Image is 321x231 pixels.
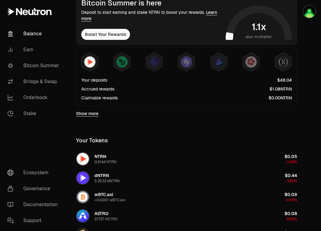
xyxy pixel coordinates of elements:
[2,213,66,229] a: Support
[72,207,301,225] button: ASTRO LogoASTRO21.727 ASTRO$0.08-8.93%
[285,217,297,221] span: -8.93%
[76,110,98,117] a: Show more
[77,172,89,184] img: dNTRN Logo
[94,211,109,216] span: ASTRO
[285,192,297,197] span: $0.09
[285,198,297,202] span: -0.58%
[94,160,117,164] div: 0.6144 NTRN
[94,217,117,221] div: 21.727 ASTRO
[72,188,301,206] button: wBTC.axl LogowBTC.axl<0.0001 wBTC.axl$0.09-0.58%
[285,173,297,178] span: $0.44
[84,56,95,67] img: NTRN
[81,9,223,21] div: Deposit to start earning and stake NTRN to boost your rewards.
[2,26,66,42] a: Balance
[2,106,66,121] a: Stake
[2,165,66,181] a: Ecosystem
[303,6,315,18] img: LEDGER-PHIL
[72,150,301,168] button: NTRN LogoNTRN0.6144 NTRN$0.05-3.08%
[149,56,160,67] img: EtherFi Points
[94,173,109,178] span: dNTRN
[94,192,113,197] span: wBTC.axl
[94,198,125,202] div: <0.0001 wBTC.axl
[2,58,66,74] a: Bitcoin Summer
[2,181,66,197] a: Governance
[285,154,297,159] span: $0.05
[77,191,89,203] img: wBTC.axl Logo
[81,86,114,92] div: Accrued rewards
[181,56,192,67] img: Solv Points
[81,77,107,83] div: Your deposits
[117,56,128,67] img: Lombard Lux
[285,211,297,216] span: $0.08
[213,56,224,67] img: Bedrock Diamonds
[278,56,289,67] img: Structured Points
[285,179,297,183] span: -3.62%
[77,210,89,222] img: ASTRO Logo
[2,42,66,58] a: Earn
[81,95,118,101] div: Claimable rewards
[77,153,89,165] img: NTRN Logo
[94,179,120,183] div: 5.2533 dNTRN
[2,197,66,213] a: Documentation
[76,136,108,145] div: Your Tokens
[285,160,297,164] span: -3.08%
[246,34,272,40] span: your multiplier
[2,90,66,106] a: Orderbook
[72,169,301,187] button: dNTRN LogodNTRN5.2533 dNTRN$0.44-3.62%
[2,74,66,90] a: Bridge & Swap
[81,29,130,40] button: Boost Your Rewards
[246,56,257,67] img: Mars Fragments
[94,154,106,159] span: NTRN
